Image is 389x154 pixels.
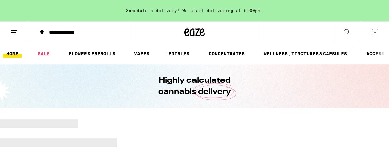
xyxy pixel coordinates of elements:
a: WELLNESS, TINCTURES & CAPSULES [260,50,350,58]
h1: Highly calculated cannabis delivery [139,75,250,98]
a: HOME [3,50,22,58]
a: VAPES [131,50,153,58]
a: SALE [34,50,53,58]
a: CONCENTRATES [205,50,248,58]
a: EDIBLES [165,50,193,58]
a: FLOWER & PREROLLS [65,50,119,58]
